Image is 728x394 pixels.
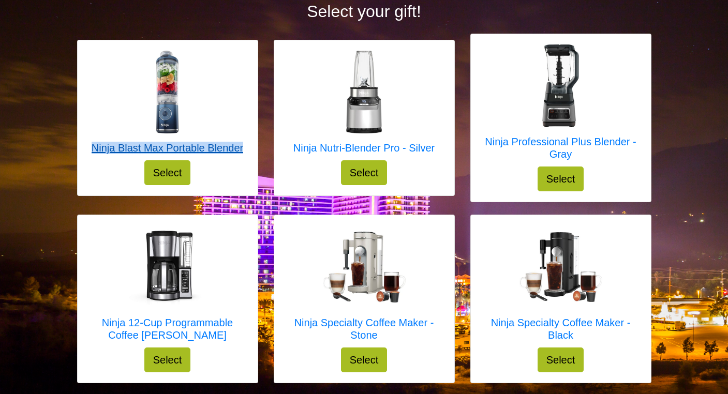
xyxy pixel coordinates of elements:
h5: Ninja 12-Cup Programmable Coffee [PERSON_NAME] [88,316,247,341]
button: Select [144,347,191,372]
h5: Ninja Specialty Coffee Maker - Stone [285,316,444,341]
button: Select [144,160,191,185]
img: Ninja Nutri-Blender Pro - Silver [322,51,405,133]
button: Select [341,160,388,185]
a: Ninja Nutri-Blender Pro - Silver Ninja Nutri-Blender Pro - Silver [293,51,435,160]
a: Ninja Specialty Coffee Maker - Stone Ninja Specialty Coffee Maker - Stone [285,225,444,347]
a: Ninja Professional Plus Blender - Gray Ninja Professional Plus Blender - Gray [481,44,641,166]
h2: Select your gift! [77,2,651,21]
a: Ninja 12-Cup Programmable Coffee Brewer Ninja 12-Cup Programmable Coffee [PERSON_NAME] [88,225,247,347]
h5: Ninja Nutri-Blender Pro - Silver [293,142,435,154]
a: Ninja Blast Max Portable Blender Ninja Blast Max Portable Blender [92,51,243,160]
button: Select [538,347,584,372]
img: Ninja Professional Plus Blender - Gray [519,44,602,127]
h5: Ninja Professional Plus Blender - Gray [481,135,641,160]
img: Ninja 12-Cup Programmable Coffee Brewer [126,225,209,308]
img: Ninja Blast Max Portable Blender [126,51,209,133]
img: Ninja Specialty Coffee Maker - Black [519,232,602,302]
button: Select [341,347,388,372]
h5: Ninja Blast Max Portable Blender [92,142,243,154]
button: Select [538,166,584,191]
a: Ninja Specialty Coffee Maker - Black Ninja Specialty Coffee Maker - Black [481,225,641,347]
img: Ninja Specialty Coffee Maker - Stone [323,232,406,302]
h5: Ninja Specialty Coffee Maker - Black [481,316,641,341]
